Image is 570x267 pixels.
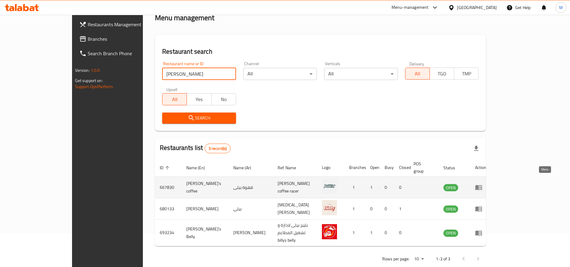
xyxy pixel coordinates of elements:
button: TMP [454,68,479,80]
td: 1 [344,198,365,220]
td: 667830 [155,177,181,198]
button: Search [162,113,236,124]
table: enhanced table [155,158,491,246]
span: Restaurants Management [88,21,162,28]
span: Yes [189,95,209,104]
input: Search for restaurant name or ID.. [162,68,236,80]
div: Menu [475,229,486,237]
div: All [324,68,398,80]
button: All [162,93,187,105]
span: ID [160,164,171,171]
button: TGO [430,68,454,80]
p: 1-3 of 3 [436,255,450,263]
td: 1 [394,198,409,220]
span: 1.0.0 [91,66,100,74]
button: All [405,68,430,80]
span: Search Branch Phone [88,50,162,57]
td: 0 [380,220,394,246]
th: Logo [317,158,344,177]
td: 693234 [155,220,181,246]
span: All [408,69,427,78]
img: Billy’s Belly [322,224,337,239]
span: No [214,95,234,104]
td: [MEDICAL_DATA] [PERSON_NAME] [273,198,317,220]
span: Get support on: [75,77,103,84]
td: [PERSON_NAME] [228,220,273,246]
a: Support.OpsPlatform [75,83,113,91]
label: Upsell [166,87,178,91]
span: All [165,95,184,104]
span: OPEN [443,230,458,237]
a: Search Branch Phone [74,46,167,61]
h2: Menu management [155,13,214,23]
th: Branches [344,158,365,177]
td: 1 [365,220,380,246]
div: Menu-management [392,4,429,11]
span: M [559,4,563,11]
p: Rows per page: [382,255,409,263]
span: TMP [457,69,476,78]
button: Yes [187,93,211,105]
label: Delivery [409,62,424,66]
div: Menu [475,205,486,212]
td: 0 [365,198,380,220]
th: Open [365,158,380,177]
span: OPEN [443,184,458,191]
td: 0 [394,177,409,198]
td: 1 [344,220,365,246]
button: No [211,93,236,105]
div: Rows per page: [412,255,426,264]
td: [PERSON_NAME] [181,198,228,220]
span: Name (En) [186,164,213,171]
td: [PERSON_NAME]’s Belly [181,220,228,246]
img: Billy's coffee [322,179,337,194]
span: Search [167,114,231,122]
td: [PERSON_NAME]'s coffee [181,177,228,198]
td: 0 [394,220,409,246]
td: 1 [365,177,380,198]
img: Billy [322,200,337,215]
div: All [243,68,317,80]
td: 680133 [155,198,181,220]
td: 0 [380,198,394,220]
span: 3 record(s) [205,146,231,151]
td: قهوة بيلى [228,177,273,198]
td: بلييز بيلى لادارة و تشغيل المطاعم billys belly [273,220,317,246]
h2: Restaurants list [160,143,231,153]
span: TGO [432,69,452,78]
th: Action [470,158,491,177]
div: OPEN [443,230,458,237]
td: 0 [380,177,394,198]
h2: Restaurant search [162,47,479,56]
a: Restaurants Management [74,17,167,32]
span: Branches [88,35,162,43]
span: Ref. Name [278,164,304,171]
td: بيلي [228,198,273,220]
span: OPEN [443,206,458,213]
a: Branches [74,32,167,46]
span: Status [443,164,463,171]
span: POS group [414,160,431,175]
div: OPEN [443,205,458,213]
div: [GEOGRAPHIC_DATA] [457,4,497,11]
td: 1 [344,177,365,198]
th: Busy [380,158,394,177]
div: Export file [469,141,483,156]
span: Version: [75,66,90,74]
th: Closed [394,158,409,177]
div: Total records count [205,144,231,153]
span: Name (Ar) [233,164,259,171]
td: [PERSON_NAME] coffee racer [273,177,317,198]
